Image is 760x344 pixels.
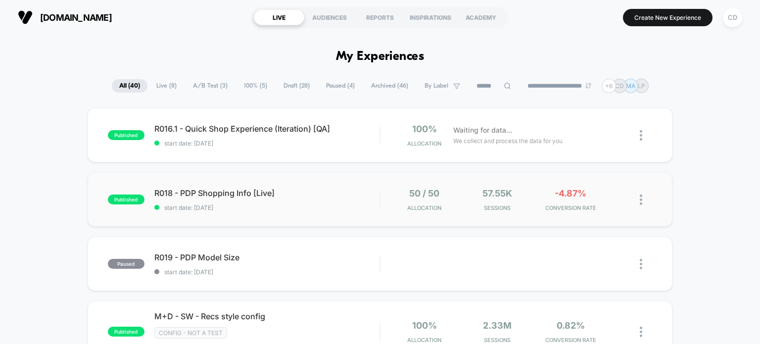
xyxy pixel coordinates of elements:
[154,188,380,198] span: R018 - PDP Shopping Info [Live]
[336,49,425,64] h1: My Experiences
[463,337,531,344] span: Sessions
[453,125,512,136] span: Waiting for data...
[154,268,380,276] span: start date: [DATE]
[623,9,712,26] button: Create New Experience
[154,327,227,339] span: CONFIG - NOT A TEST
[319,79,362,93] span: Paused ( 4 )
[626,82,635,90] p: MA
[154,252,380,262] span: R019 - PDP Model Size
[407,140,441,147] span: Allocation
[602,79,616,93] div: + 6
[615,82,624,90] p: CD
[412,124,437,134] span: 100%
[482,188,512,198] span: 57.55k
[237,79,275,93] span: 100% ( 5 )
[154,311,380,321] span: M+D - SW - Recs style config
[640,327,642,337] img: close
[149,79,184,93] span: Live ( 8 )
[355,9,405,25] div: REPORTS
[15,9,115,25] button: [DOMAIN_NAME]
[154,124,380,134] span: R016.1 - Quick Shop Experience (Iteration) [QA]
[720,7,745,28] button: CD
[409,188,439,198] span: 50 / 50
[453,136,563,146] span: We collect and process the data for you
[407,337,441,344] span: Allocation
[407,204,441,211] span: Allocation
[40,12,112,23] span: [DOMAIN_NAME]
[108,130,144,140] span: published
[304,9,355,25] div: AUDIENCES
[108,259,144,269] span: paused
[108,195,144,204] span: published
[463,204,531,211] span: Sessions
[640,259,642,269] img: close
[254,9,304,25] div: LIVE
[640,130,642,141] img: close
[405,9,456,25] div: INSPIRATIONS
[425,82,448,90] span: By Label
[536,337,605,344] span: CONVERSION RATE
[640,195,642,205] img: close
[412,320,437,331] span: 100%
[483,320,512,331] span: 2.33M
[555,188,586,198] span: -4.87%
[186,79,235,93] span: A/B Test ( 3 )
[585,83,591,89] img: end
[638,82,645,90] p: LP
[456,9,506,25] div: ACADEMY
[108,327,144,337] span: published
[364,79,416,93] span: Archived ( 46 )
[557,320,585,331] span: 0.82%
[536,204,605,211] span: CONVERSION RATE
[18,10,33,25] img: Visually logo
[723,8,742,27] div: CD
[112,79,147,93] span: All ( 40 )
[154,204,380,211] span: start date: [DATE]
[276,79,317,93] span: Draft ( 28 )
[154,140,380,147] span: start date: [DATE]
